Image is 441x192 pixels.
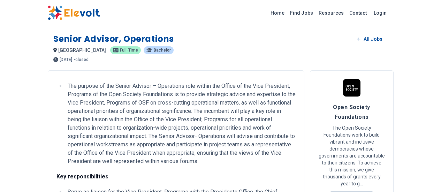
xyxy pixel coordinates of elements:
a: Home [268,7,287,18]
span: Open Society Foundations [333,104,370,120]
a: Contact [347,7,370,18]
span: [GEOGRAPHIC_DATA] [58,47,106,53]
p: - closed [74,57,89,62]
a: All Jobs [352,34,388,44]
li: The purpose of the Senior Advisor – Operations role within the Office of the Vice President, Prog... [66,82,296,166]
span: Bachelor [154,48,171,52]
a: Find Jobs [287,7,316,18]
span: [DATE] [60,57,72,62]
a: Login [370,6,391,20]
strong: Key responsibilities [56,173,108,180]
p: The Open Society Foundations work to build vibrant and inclusive democracies whose governments ar... [319,124,385,187]
span: Full-time [120,48,138,52]
a: Resources [316,7,347,18]
img: Elevolt [48,6,100,20]
img: Open Society Foundations [343,79,360,97]
h1: Senior Advisor, Operations [53,33,174,45]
